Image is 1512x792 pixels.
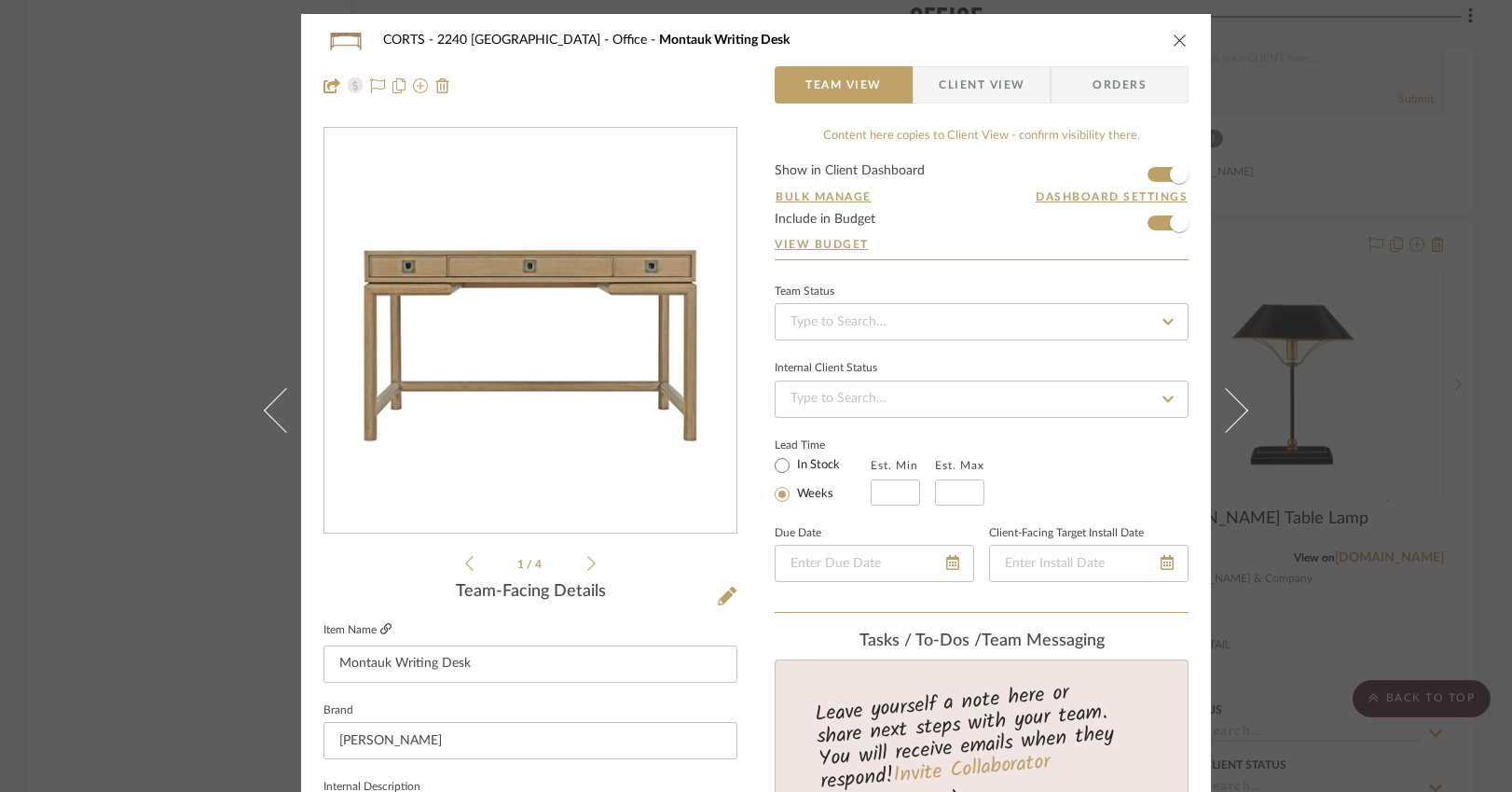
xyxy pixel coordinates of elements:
[527,559,535,570] span: /
[323,706,353,716] label: Brand
[989,529,1144,538] label: Client-Facing Target Install Date
[775,188,873,205] button: Bulk Manage
[517,559,527,570] span: 1
[775,287,834,297] div: Team Status
[939,66,1024,104] span: Client View
[775,632,1189,652] div: team Messaging
[1172,32,1189,49] button: close
[775,127,1189,146] div: Content here copies to Client View - confirm visibility there.
[859,632,982,649] span: Tasks / To-Dos /
[323,21,368,59] img: e321a7b0-a9af-4986-8a9f-d670c13fa8fa_48x40.jpg
[612,34,659,47] span: Office
[871,459,918,472] label: Est. Min
[323,646,737,683] input: Enter Item Name
[775,381,1189,418] input: Type to Search…
[775,545,974,582] input: Enter Due Date
[775,364,877,373] div: Internal Client Status
[989,545,1189,582] input: Enter Install Date
[323,783,420,792] label: Internal Description
[323,622,392,638] label: Item Name
[535,559,544,570] span: 4
[659,34,790,47] span: Montauk Writing Desk
[775,437,871,453] label: Lead Time
[775,303,1189,340] input: Type to Search…
[323,722,737,759] input: Enter Brand
[435,78,450,93] img: Remove from project
[793,457,840,474] label: In Stock
[323,582,737,603] div: Team-Facing Details
[324,129,736,534] div: 0
[328,129,733,534] img: e321a7b0-a9af-4986-8a9f-d670c13fa8fa_436x436.jpg
[1035,188,1189,205] button: Dashboard Settings
[1072,66,1167,104] span: Orders
[935,459,984,472] label: Est. Max
[805,66,882,104] span: Team View
[383,34,612,47] span: CORTS - 2240 [GEOGRAPHIC_DATA]
[775,237,1189,252] a: View Budget
[793,486,833,503] label: Weeks
[775,453,871,506] mat-radio-group: Select item type
[775,529,821,538] label: Due Date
